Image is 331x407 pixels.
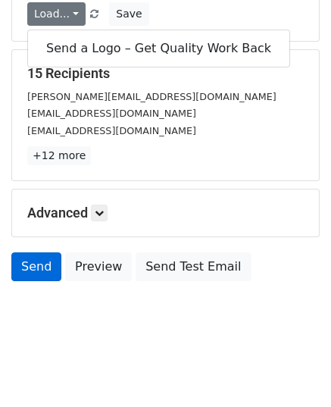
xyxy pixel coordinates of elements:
[28,36,289,61] a: Send a Logo – Get Quality Work Back
[255,334,331,407] iframe: Chat Widget
[136,252,251,281] a: Send Test Email
[27,146,91,165] a: +12 more
[27,65,304,82] h5: 15 Recipients
[27,125,196,136] small: [EMAIL_ADDRESS][DOMAIN_NAME]
[27,91,276,102] small: [PERSON_NAME][EMAIL_ADDRESS][DOMAIN_NAME]
[27,2,86,26] a: Load...
[65,252,132,281] a: Preview
[109,2,148,26] button: Save
[27,108,196,119] small: [EMAIL_ADDRESS][DOMAIN_NAME]
[27,205,304,221] h5: Advanced
[11,252,61,281] a: Send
